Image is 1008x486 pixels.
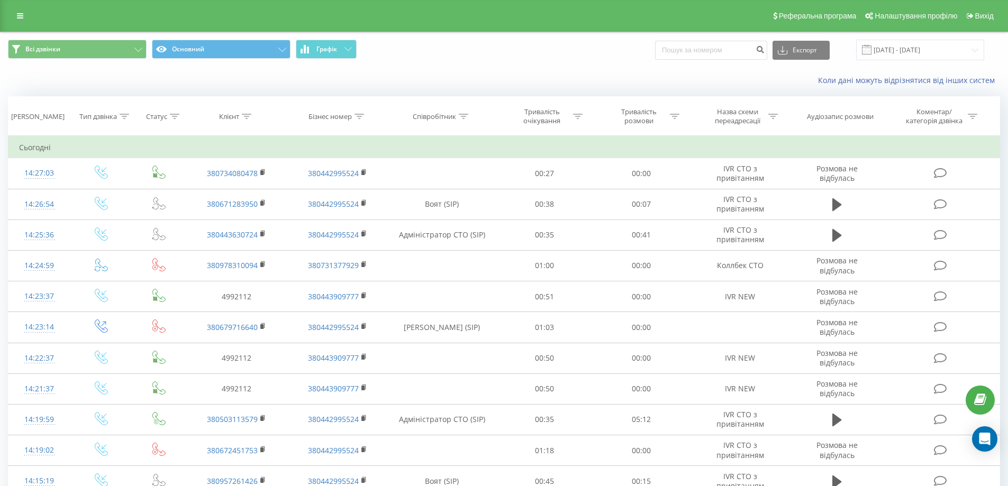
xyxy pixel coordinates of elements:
td: 00:00 [593,158,690,189]
span: Розмова не відбулась [816,255,858,275]
a: 380672451753 [207,445,258,455]
a: 380442995524 [308,445,359,455]
div: 14:23:14 [19,317,60,337]
span: Реферальна програма [779,12,857,20]
input: Пошук за номером [655,41,767,60]
div: Коментар/категорія дзвінка [903,107,965,125]
td: 4992112 [186,281,287,312]
span: Розмова не відбулась [816,379,858,398]
div: [PERSON_NAME] [11,112,65,121]
td: [PERSON_NAME] (SIP) [388,312,496,343]
td: Адміністратор СТО (SIP) [388,404,496,435]
span: Налаштування профілю [875,12,957,20]
div: Open Intercom Messenger [972,426,997,452]
span: Графік [316,45,337,53]
div: 14:25:36 [19,225,60,245]
td: 00:00 [593,281,690,312]
a: 380978310094 [207,260,258,270]
td: 00:00 [593,343,690,373]
td: IVR СТО з привітанням [689,189,790,219]
button: Графік [296,40,357,59]
div: Тривалість очікування [514,107,570,125]
td: IVR СТО з привітанням [689,219,790,250]
a: 380442995524 [308,414,359,424]
td: 00:27 [496,158,593,189]
td: IVR NEW [689,281,790,312]
div: Бізнес номер [308,112,352,121]
td: IVR СТО з привітанням [689,435,790,466]
td: 00:07 [593,189,690,219]
td: 00:00 [593,312,690,343]
div: Тип дзвінка [79,112,117,121]
td: 00:00 [593,373,690,404]
a: 380442995524 [308,476,359,486]
div: 14:23:37 [19,286,60,307]
td: 00:00 [593,435,690,466]
a: 380442995524 [308,199,359,209]
div: Статус [146,112,167,121]
td: Коллбек СТО [689,250,790,281]
span: Розмова не відбулась [816,163,858,183]
td: 00:38 [496,189,593,219]
a: 380503113579 [207,414,258,424]
td: 00:50 [496,343,593,373]
div: Клієнт [219,112,239,121]
td: 4992112 [186,343,287,373]
td: 01:18 [496,435,593,466]
a: 380443909777 [308,383,359,393]
a: 380734080478 [207,168,258,178]
td: 01:03 [496,312,593,343]
div: 14:19:02 [19,440,60,461]
div: 14:24:59 [19,255,60,276]
div: 14:26:54 [19,194,60,215]
a: 380443909777 [308,353,359,363]
td: 00:41 [593,219,690,250]
a: 380442995524 [308,322,359,332]
td: Воят (SIP) [388,189,496,219]
td: Адміністратор СТО (SIP) [388,219,496,250]
div: 14:22:37 [19,348,60,369]
td: IVR NEW [689,343,790,373]
span: Розмова не відбулась [816,317,858,337]
span: Вихід [975,12,994,20]
td: IVR СТО з привітанням [689,158,790,189]
a: Коли дані можуть відрізнятися вiд інших систем [818,75,1000,85]
div: Аудіозапис розмови [807,112,874,121]
div: 14:19:59 [19,409,60,430]
div: Співробітник [413,112,456,121]
a: 380957261426 [207,476,258,486]
td: 00:50 [496,373,593,404]
button: Всі дзвінки [8,40,147,59]
a: 380679716640 [207,322,258,332]
td: Сьогодні [8,137,1000,158]
a: 380731377929 [308,260,359,270]
td: 00:51 [496,281,593,312]
td: 00:35 [496,404,593,435]
span: Розмова не відбулась [816,287,858,306]
span: Всі дзвінки [25,45,60,53]
td: IVR СТО з привітанням [689,404,790,435]
a: 380443630724 [207,230,258,240]
button: Експорт [773,41,830,60]
a: 380442995524 [308,168,359,178]
a: 380671283950 [207,199,258,209]
a: 380442995524 [308,230,359,240]
td: 00:35 [496,219,593,250]
td: 05:12 [593,404,690,435]
td: IVR NEW [689,373,790,404]
div: Назва схеми переадресації [709,107,766,125]
span: Розмова не відбулась [816,440,858,460]
button: Основний [152,40,290,59]
div: 14:21:37 [19,379,60,399]
div: 14:27:03 [19,163,60,184]
td: 00:00 [593,250,690,281]
td: 4992112 [186,373,287,404]
span: Розмова не відбулась [816,348,858,368]
a: 380443909777 [308,291,359,301]
div: Тривалість розмови [611,107,667,125]
td: 01:00 [496,250,593,281]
